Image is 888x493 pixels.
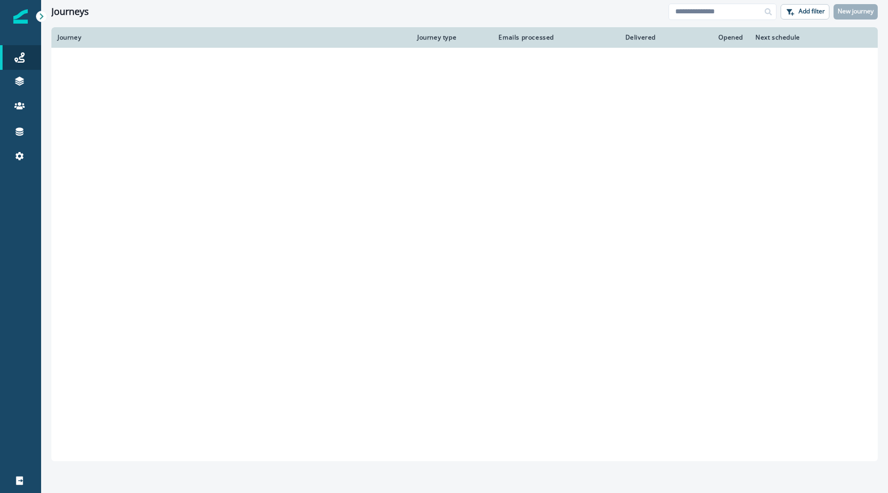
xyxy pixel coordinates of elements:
div: Journey type [417,33,482,42]
div: Next schedule [755,33,846,42]
div: Journey [58,33,405,42]
button: New journey [834,4,878,20]
img: Inflection [13,9,28,24]
div: Emails processed [494,33,554,42]
p: New journey [838,8,874,15]
p: Add filter [799,8,825,15]
h1: Journeys [51,6,89,17]
button: Add filter [781,4,829,20]
div: Opened [668,33,743,42]
div: Delivered [566,33,656,42]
